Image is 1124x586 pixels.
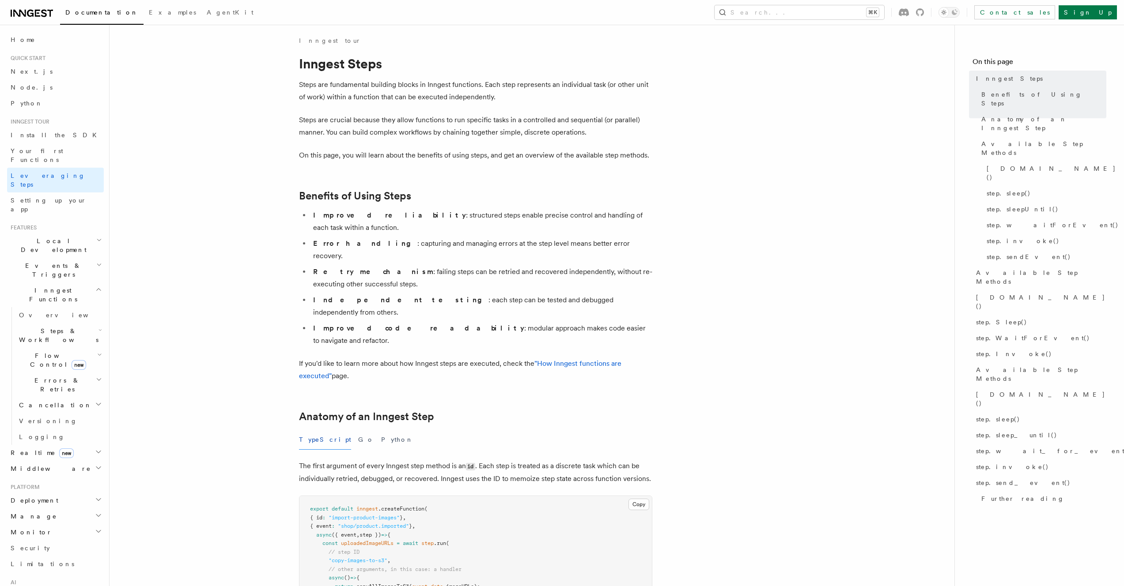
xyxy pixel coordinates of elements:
[59,448,74,458] span: new
[310,515,322,521] span: { id
[381,532,387,538] span: =>
[403,515,406,521] span: ,
[973,314,1106,330] a: step.Sleep()
[7,445,104,461] button: Realtimenew
[981,90,1106,108] span: Benefits of Using Steps
[19,433,65,440] span: Logging
[358,430,374,450] button: Go
[973,56,1106,71] h4: On this page
[7,261,96,279] span: Events & Triggers
[310,237,652,262] li: : capturing and managing errors at the step level means better error recovery.
[976,390,1106,408] span: [DOMAIN_NAME]()
[974,5,1055,19] a: Contact sales
[329,549,360,555] span: // step ID
[466,463,475,470] code: id
[973,265,1106,289] a: Available Step Methods
[11,172,85,188] span: Leveraging Steps
[7,579,16,586] span: AI
[299,36,361,45] a: Inngest tour
[15,372,104,397] button: Errors & Retries
[983,161,1106,185] a: [DOMAIN_NAME]()
[387,532,390,538] span: {
[976,365,1106,383] span: Available Step Methods
[987,252,1071,261] span: step.sendEvent()
[7,282,104,307] button: Inngest Functions
[299,190,411,202] a: Benefits of Using Steps
[313,211,466,219] strong: Improved reliability
[7,55,45,62] span: Quick start
[409,523,412,529] span: }
[15,307,104,323] a: Overview
[976,318,1027,327] span: step.Sleep()
[207,9,254,16] span: AgentKit
[7,118,49,125] span: Inngest tour
[715,5,884,19] button: Search...⌘K
[322,515,325,521] span: :
[7,448,74,457] span: Realtime
[378,506,424,512] span: .createFunction
[976,293,1106,311] span: [DOMAIN_NAME]()
[987,205,1059,214] span: step.sleepUntil()
[973,362,1106,387] a: Available Step Methods
[412,523,415,529] span: ,
[434,540,446,546] span: .run
[7,508,104,524] button: Manage
[19,312,110,319] span: Overview
[356,532,360,538] span: ,
[341,540,394,546] span: uploadedImageURLs
[7,464,91,473] span: Middleware
[987,164,1116,182] span: [DOMAIN_NAME]()
[973,346,1106,362] a: step.Invoke()
[973,475,1106,491] a: step.send_event()
[7,484,40,491] span: Platform
[338,523,409,529] span: "shop/product.imported"
[332,532,356,538] span: ({ event
[299,149,652,162] p: On this page, you will learn about the benefits of using steps, and get an overview of the availa...
[983,217,1106,233] a: step.waitForEvent()
[973,289,1106,314] a: [DOMAIN_NAME]()
[15,401,92,409] span: Cancellation
[987,221,1119,229] span: step.waitForEvent()
[350,575,356,581] span: =>
[403,540,418,546] span: await
[7,492,104,508] button: Deployment
[15,348,104,372] button: Flow Controlnew
[15,327,98,344] span: Steps & Workflows
[7,224,37,231] span: Features
[332,506,353,512] span: default
[299,114,652,139] p: Steps are crucial because they allow functions to run specific tasks in a controlled and sequenti...
[387,557,390,563] span: ,
[299,56,652,71] h1: Inngest Steps
[7,512,57,521] span: Manage
[144,3,201,24] a: Examples
[7,168,104,192] a: Leveraging Steps
[7,32,104,48] a: Home
[7,79,104,95] a: Node.js
[19,417,77,424] span: Versioning
[978,491,1106,507] a: Further reading
[310,523,332,529] span: { event
[299,410,434,423] a: Anatomy of an Inngest Step
[421,540,434,546] span: step
[1059,5,1117,19] a: Sign Up
[400,515,403,521] span: }
[15,323,104,348] button: Steps & Workflows
[973,411,1106,427] a: step.sleep()
[299,79,652,103] p: Steps are fundamental building blocks in Inngest functions. Each step represents an individual ta...
[976,462,1049,471] span: step.invoke()
[7,192,104,217] a: Setting up your app
[329,557,387,563] span: "copy-images-to-s3"
[7,540,104,556] a: Security
[299,430,351,450] button: TypeScript
[11,560,74,567] span: Limitations
[356,506,378,512] span: inngest
[976,431,1057,439] span: step.sleep_until()
[381,430,413,450] button: Python
[973,387,1106,411] a: [DOMAIN_NAME]()
[11,84,53,91] span: Node.js
[310,266,652,290] li: : failing steps can be retried and recovered independently, without re-executing other successful...
[11,35,35,44] span: Home
[7,258,104,282] button: Events & Triggers
[313,296,488,304] strong: Independent testing
[978,86,1106,111] a: Benefits of Using Steps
